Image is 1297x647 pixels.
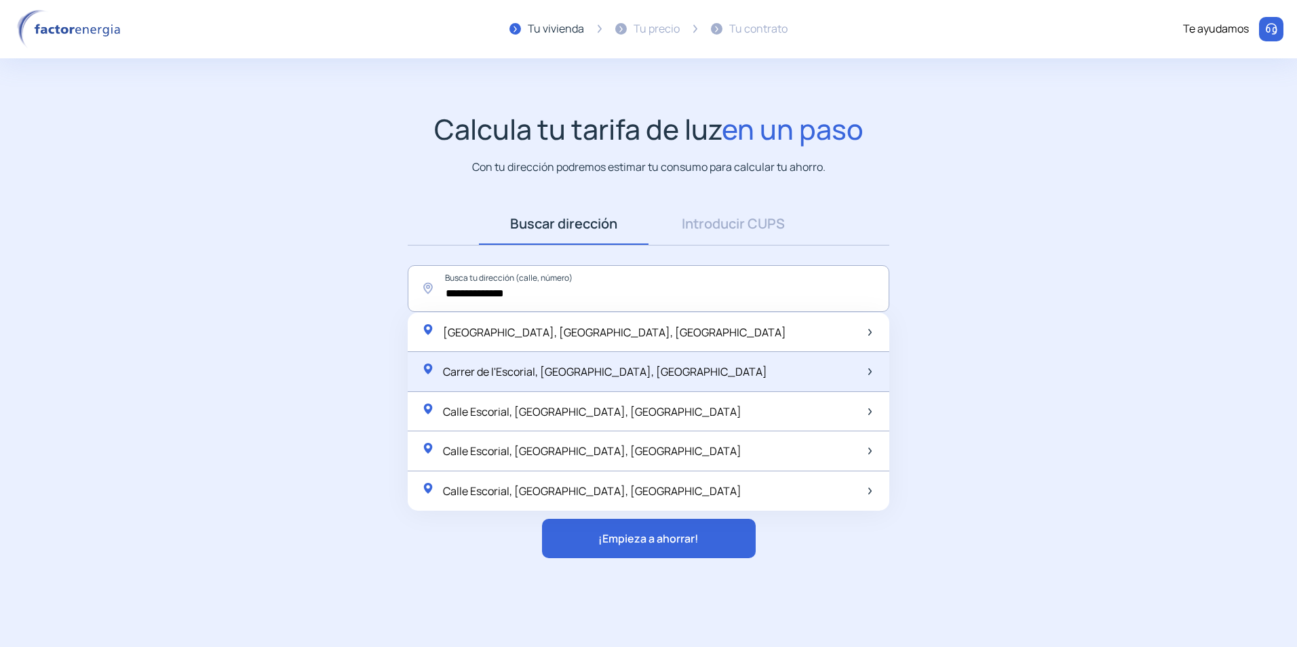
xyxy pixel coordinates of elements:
[472,159,826,176] p: Con tu dirección podremos estimar tu consumo para calcular tu ahorro.
[421,482,435,495] img: location-pin-green.svg
[868,448,872,454] img: arrow-next-item.svg
[528,20,584,38] div: Tu vivienda
[868,488,872,494] img: arrow-next-item.svg
[434,113,864,146] h1: Calcula tu tarifa de luz
[634,20,680,38] div: Tu precio
[443,484,741,498] span: Calle Escorial, [GEOGRAPHIC_DATA], [GEOGRAPHIC_DATA]
[648,203,818,245] a: Introducir CUPS
[722,110,864,148] span: en un paso
[868,408,872,415] img: arrow-next-item.svg
[868,329,872,336] img: arrow-next-item.svg
[443,444,741,458] span: Calle Escorial, [GEOGRAPHIC_DATA], [GEOGRAPHIC_DATA]
[443,404,741,419] span: Calle Escorial, [GEOGRAPHIC_DATA], [GEOGRAPHIC_DATA]
[443,364,767,379] span: Carrer de l'Escorial, [GEOGRAPHIC_DATA], [GEOGRAPHIC_DATA]
[1183,20,1249,38] div: Te ayudamos
[479,203,648,245] a: Buscar dirección
[421,323,435,336] img: location-pin-green.svg
[421,402,435,416] img: location-pin-green.svg
[729,20,788,38] div: Tu contrato
[14,9,129,49] img: logo factor
[421,442,435,455] img: location-pin-green.svg
[1264,22,1278,36] img: llamar
[868,368,872,375] img: arrow-next-item.svg
[421,362,435,376] img: location-pin-green.svg
[443,325,786,340] span: [GEOGRAPHIC_DATA], [GEOGRAPHIC_DATA], [GEOGRAPHIC_DATA]
[598,530,699,548] span: ¡Empieza a ahorrar!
